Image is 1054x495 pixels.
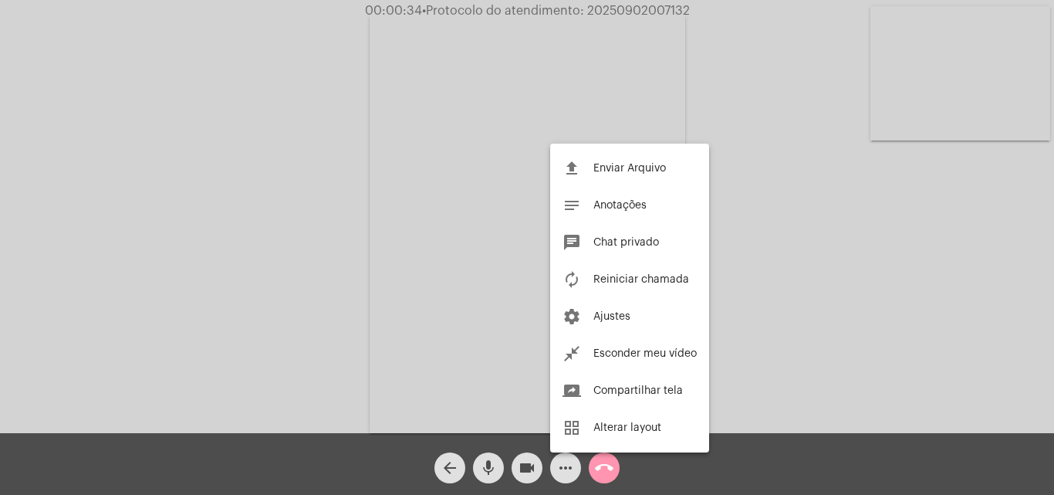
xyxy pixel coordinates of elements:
mat-icon: screen_share [562,381,581,400]
span: Ajustes [593,311,630,322]
span: Compartilhar tela [593,385,683,396]
span: Enviar Arquivo [593,163,666,174]
mat-icon: notes [562,196,581,215]
mat-icon: autorenew [562,270,581,289]
span: Anotações [593,200,647,211]
mat-icon: file_upload [562,159,581,178]
span: Esconder meu vídeo [593,348,697,359]
span: Chat privado [593,237,659,248]
mat-icon: settings [562,307,581,326]
span: Reiniciar chamada [593,274,689,285]
span: Alterar layout [593,422,661,433]
mat-icon: grid_view [562,419,581,437]
mat-icon: close_fullscreen [562,344,581,363]
mat-icon: chat [562,233,581,252]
